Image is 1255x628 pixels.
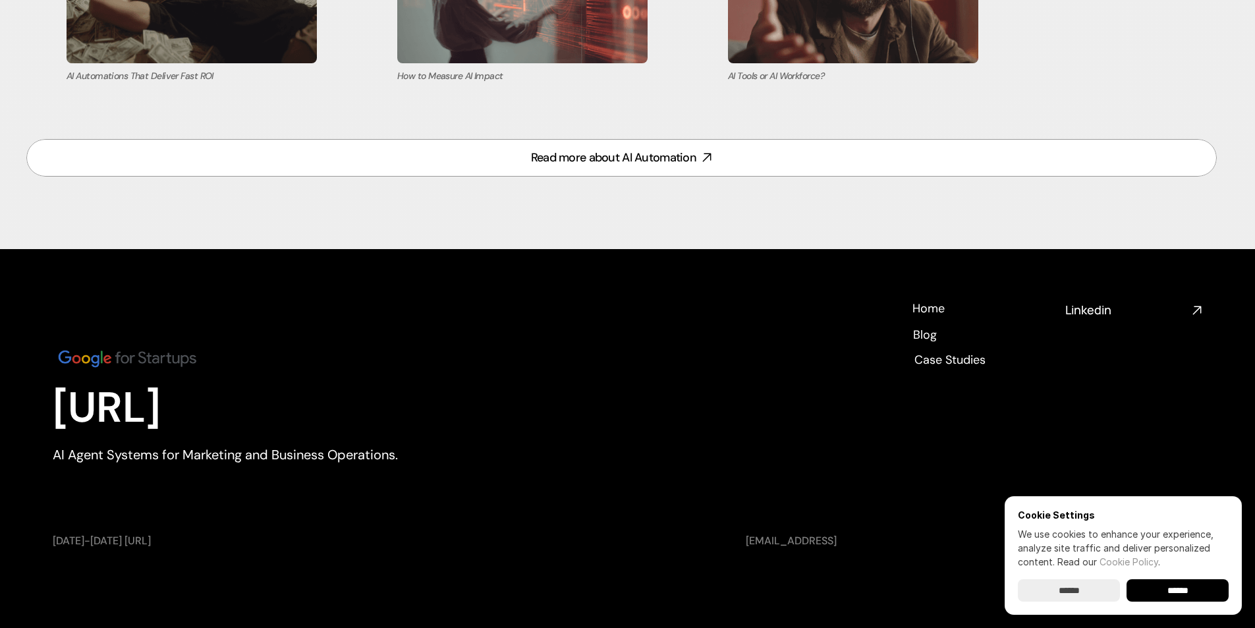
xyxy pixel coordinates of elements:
[1018,527,1229,569] p: We use cookies to enhance your experience, analyze site traffic and deliver personalized content.
[1065,302,1186,318] h4: Linkedin
[912,352,987,366] a: Case Studies
[913,327,937,343] p: Blog
[397,70,648,83] p: How to Measure AI Impact
[1018,509,1229,521] h6: Cookie Settings
[26,139,1217,177] a: Read more about AI Automation
[67,70,317,83] p: AI Automations That Deliver Fast ROI
[1100,556,1158,567] a: Cookie Policy
[1057,556,1160,567] span: Read our .
[746,534,837,548] a: [EMAIL_ADDRESS]
[914,352,986,368] p: Case Studies
[53,383,415,434] p: [URL]
[531,150,696,166] div: Read more about AI Automation
[1065,302,1202,318] a: Linkedin
[728,70,978,83] p: AI Tools or AI Workforce?
[53,445,415,464] p: AI Agent Systems for Marketing and Business Operations.
[912,327,937,341] a: Blog
[912,302,945,316] a: Home
[53,534,529,548] p: [DATE]-[DATE] [URL]
[1065,302,1202,318] nav: Social media links
[912,300,945,317] p: Home
[912,302,1049,366] nav: Footer navigation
